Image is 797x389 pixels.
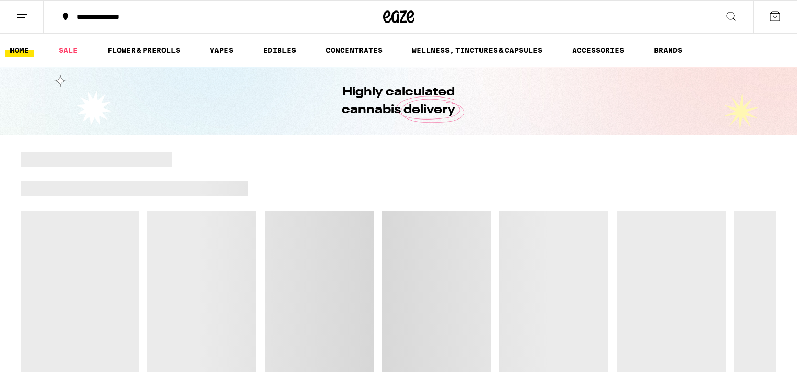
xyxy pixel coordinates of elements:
a: WELLNESS, TINCTURES & CAPSULES [407,44,548,57]
a: SALE [53,44,83,57]
h1: Highly calculated cannabis delivery [312,83,485,119]
a: CONCENTRATES [321,44,388,57]
a: FLOWER & PREROLLS [102,44,185,57]
a: BRANDS [649,44,687,57]
a: VAPES [204,44,238,57]
a: HOME [5,44,34,57]
a: ACCESSORIES [567,44,629,57]
a: EDIBLES [258,44,301,57]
